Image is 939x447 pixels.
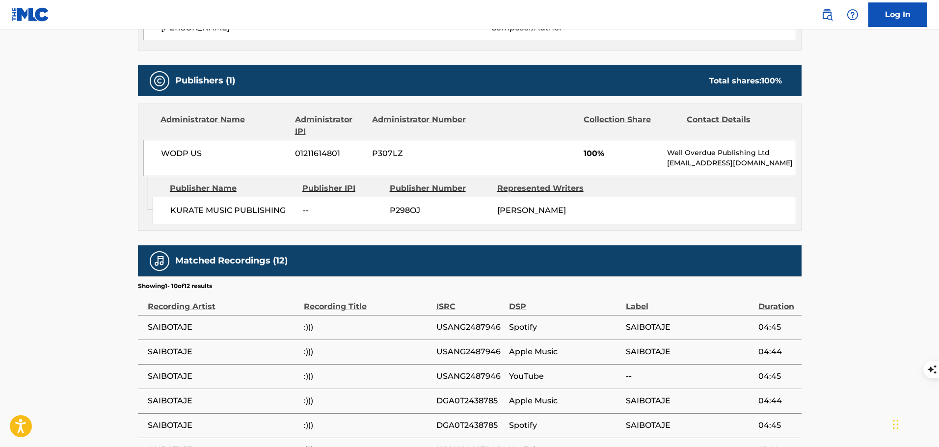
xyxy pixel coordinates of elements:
[372,114,467,137] div: Administrator Number
[687,114,782,137] div: Contact Details
[304,420,431,431] span: :)))
[390,183,490,194] div: Publisher Number
[436,290,505,313] div: ISRC
[161,148,288,159] span: WODP US
[667,158,795,168] p: [EMAIL_ADDRESS][DOMAIN_NAME]
[890,400,939,447] iframe: Chat Widget
[758,321,797,333] span: 04:45
[509,290,620,313] div: DSP
[509,370,620,382] span: YouTube
[509,420,620,431] span: Spotify
[304,346,431,358] span: :)))
[893,410,899,439] div: Drag
[761,76,782,85] span: 100 %
[667,148,795,158] p: Well Overdue Publishing Ltd
[626,370,753,382] span: --
[626,346,753,358] span: SAIBOTAJE
[509,321,620,333] span: Spotify
[154,255,165,267] img: Matched Recordings
[154,75,165,87] img: Publishers
[821,9,833,21] img: search
[148,321,299,333] span: SAIBOTAJE
[390,205,490,216] span: P298OJ
[497,183,597,194] div: Represented Writers
[148,370,299,382] span: SAIBOTAJE
[436,321,505,333] span: USANG2487946
[626,420,753,431] span: SAIBOTAJE
[758,290,797,313] div: Duration
[847,9,859,21] img: help
[148,346,299,358] span: SAIBOTAJE
[584,114,679,137] div: Collection Share
[148,420,299,431] span: SAIBOTAJE
[436,420,505,431] span: DGA0T2438785
[626,321,753,333] span: SAIBOTAJE
[868,2,927,27] a: Log In
[436,370,505,382] span: USANG2487946
[626,395,753,407] span: SAIBOTAJE
[304,370,431,382] span: :)))
[758,370,797,382] span: 04:45
[138,282,212,290] p: Showing 1 - 10 of 12 results
[148,395,299,407] span: SAIBOTAJE
[303,205,382,216] span: --
[509,346,620,358] span: Apple Music
[148,290,299,313] div: Recording Artist
[758,420,797,431] span: 04:45
[758,346,797,358] span: 04:44
[304,290,431,313] div: Recording Title
[509,395,620,407] span: Apple Music
[12,7,50,22] img: MLC Logo
[302,183,382,194] div: Publisher IPI
[295,148,365,159] span: 01211614801
[175,255,288,266] h5: Matched Recordings (12)
[170,183,295,194] div: Publisher Name
[584,148,660,159] span: 100%
[436,395,505,407] span: DGA0T2438785
[304,395,431,407] span: :)))
[817,5,837,25] a: Public Search
[372,148,467,159] span: P307LZ
[175,75,235,86] h5: Publishers (1)
[843,5,862,25] div: Help
[758,395,797,407] span: 04:44
[436,346,505,358] span: USANG2487946
[709,75,782,87] div: Total shares:
[295,114,365,137] div: Administrator IPI
[626,290,753,313] div: Label
[161,114,288,137] div: Administrator Name
[497,206,566,215] span: [PERSON_NAME]
[304,321,431,333] span: :)))
[170,205,295,216] span: KURATE MUSIC PUBLISHING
